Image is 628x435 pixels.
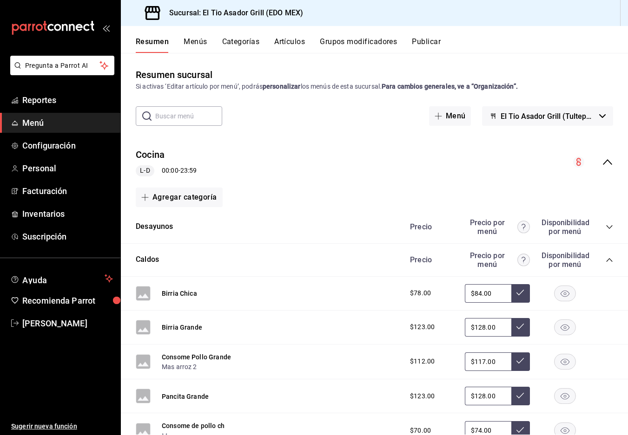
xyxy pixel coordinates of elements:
button: Pancita Grande [162,392,209,401]
div: Disponibilidad por menú [542,251,588,269]
span: Recomienda Parrot [22,294,113,307]
span: Ayuda [22,273,101,284]
div: collapse-menu-row [121,141,628,184]
span: L-D [136,166,153,175]
span: Reportes [22,94,113,106]
div: Resumen sucursal [136,68,212,82]
button: Categorías [222,37,260,53]
div: navigation tabs [136,37,628,53]
a: Pregunta a Parrot AI [7,67,114,77]
button: Birria Chica [162,289,197,298]
button: Resumen [136,37,169,53]
span: Pregunta a Parrot AI [25,61,100,71]
button: Artículos [274,37,305,53]
div: 00:00 - 23:59 [136,165,197,176]
span: Menú [22,117,113,129]
button: Consome de pollo ch [162,421,225,430]
strong: Para cambios generales, ve a “Organización”. [382,83,518,90]
button: collapse-category-row [606,223,613,231]
button: Menús [184,37,207,53]
input: Buscar menú [155,107,222,125]
div: Disponibilidad por menú [542,218,588,236]
input: Sin ajuste [465,284,511,303]
button: Mas arroz 2 [162,362,197,371]
span: Configuración [22,139,113,152]
span: $123.00 [410,391,435,401]
span: Personal [22,162,113,175]
span: Facturación [22,185,113,197]
span: [PERSON_NAME] [22,317,113,330]
button: Desayunos [136,221,173,232]
span: Inventarios [22,208,113,220]
span: $78.00 [410,288,431,298]
button: Grupos modificadores [320,37,397,53]
div: Precio [401,222,460,231]
span: Sugerir nueva función [11,422,113,431]
strong: personalizar [263,83,301,90]
button: Cocina [136,148,165,162]
span: $112.00 [410,357,435,366]
input: Sin ajuste [465,318,511,337]
button: Agregar categoría [136,188,223,207]
span: El Tio Asador Grill (Tultepec) [501,112,595,121]
span: $123.00 [410,322,435,332]
h3: Sucursal: El Tio Asador Grill (EDO MEX) [162,7,303,19]
button: Caldos [136,254,159,265]
input: Sin ajuste [465,352,511,371]
button: Publicar [412,37,441,53]
div: Si activas ‘Editar artículo por menú’, podrás los menús de esta sucursal. [136,82,613,91]
button: Consome Pollo Grande [162,352,231,362]
span: Suscripción [22,230,113,243]
input: Sin ajuste [465,387,511,405]
button: open_drawer_menu [102,24,110,32]
button: Birria Grande [162,323,202,332]
div: Precio [401,255,460,264]
div: Precio por menú [465,251,530,269]
button: collapse-category-row [606,256,613,264]
button: El Tio Asador Grill (Tultepec) [482,106,613,126]
div: Precio por menú [465,218,530,236]
button: Menú [429,106,471,126]
button: Pregunta a Parrot AI [10,56,114,75]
